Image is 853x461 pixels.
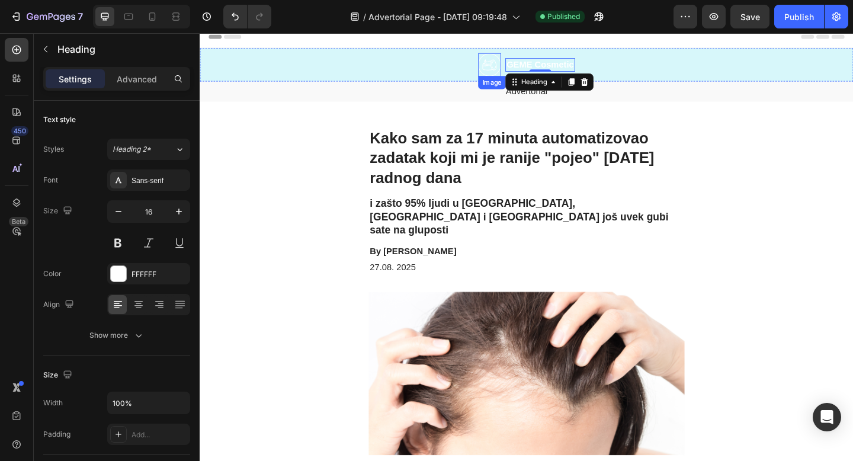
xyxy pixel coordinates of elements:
[774,5,824,28] button: Publish
[57,42,185,56] p: Heading
[108,392,190,414] input: Auto
[43,268,62,279] div: Color
[43,175,58,185] div: Font
[368,11,507,23] span: Advertorial Page - [DATE] 09:19:48
[9,217,28,226] div: Beta
[113,144,151,155] span: Heading 2*
[223,5,271,28] div: Undo/Redo
[347,48,380,59] div: Heading
[813,403,841,431] div: Open Intercom Messenger
[1,57,710,70] p: Advertorial
[547,11,580,22] span: Published
[730,5,769,28] button: Save
[184,103,527,170] h1: Kako sam za 17 minuta automatizovao zadatak koji mi je ranije "pojeo" [DATE] radnog dana
[11,126,28,136] div: 450
[59,73,92,85] p: Settings
[200,33,853,461] iframe: Design area
[740,12,760,22] span: Save
[43,398,63,408] div: Width
[185,249,526,261] p: 27.08. 2025
[132,430,187,440] div: Add...
[43,203,75,219] div: Size
[43,144,64,155] div: Styles
[43,114,76,125] div: Text style
[363,11,366,23] span: /
[132,269,187,280] div: FFFFFF
[78,9,83,24] p: 7
[332,27,408,42] h2: GEME Cosmetic
[43,429,70,440] div: Padding
[132,175,187,186] div: Sans-serif
[89,329,145,341] div: Show more
[184,281,527,460] img: gempages_581513023265440686-8c3362bd-01e0-469b-a3cc-440608d5c6e7.png
[43,325,190,346] button: Show more
[107,139,190,160] button: Heading 2*
[117,73,157,85] p: Advanced
[43,297,76,313] div: Align
[185,232,526,244] p: By [PERSON_NAME]
[305,49,331,59] div: Image
[43,367,75,383] div: Size
[5,5,88,28] button: 7
[784,11,814,23] div: Publish
[184,177,527,223] h2: i zašto 95% ljudi u [GEOGRAPHIC_DATA], [GEOGRAPHIC_DATA] i [GEOGRAPHIC_DATA] još uvek gubi sate n...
